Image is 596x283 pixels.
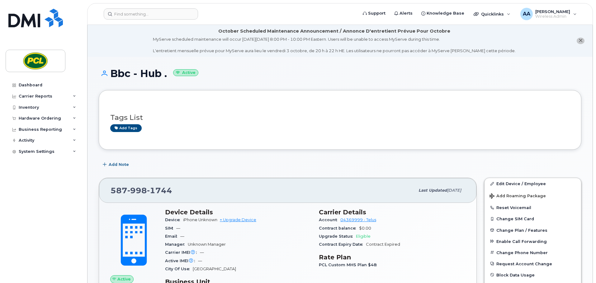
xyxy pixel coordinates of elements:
button: close notification [577,38,584,44]
span: Contract Expiry Date [319,242,366,247]
span: $0.00 [359,226,371,231]
span: Enable Call Forwarding [496,239,547,244]
span: 1744 [147,186,172,195]
span: [DATE] [447,188,461,193]
span: — [198,258,202,263]
span: iPhone Unknown [183,217,217,222]
h3: Carrier Details [319,208,465,216]
span: Email [165,234,180,239]
span: — [180,234,184,239]
span: — [176,226,180,231]
h1: Bbc - Hub . [99,68,581,79]
span: Change Plan / Features [496,228,547,232]
span: Last updated [419,188,447,193]
span: Manager [165,242,188,247]
div: MyServe scheduled maintenance will occur [DATE][DATE] 8:00 PM - 10:00 PM Eastern. Users will be u... [153,36,516,54]
span: Contract Expired [366,242,400,247]
button: Add Note [99,159,134,170]
span: — [200,250,204,255]
span: Active IMEI [165,258,198,263]
a: Add tags [110,124,142,132]
button: Request Account Change [485,258,581,269]
span: 998 [127,186,147,195]
span: Eligible [356,234,371,239]
span: City Of Use [165,267,193,271]
a: 04369999 - Telus [340,217,376,222]
span: Add Note [109,162,129,167]
a: Edit Device / Employee [485,178,581,189]
span: PCL Custom MHS Plan $48 [319,262,380,267]
h3: Rate Plan [319,253,465,261]
button: Change SIM Card [485,213,581,224]
span: Account [319,217,340,222]
button: Reset Voicemail [485,202,581,213]
span: Contract balance [319,226,359,231]
small: Active [173,69,198,76]
div: October Scheduled Maintenance Announcement / Annonce D'entretient Prévue Pour Octobre [218,28,450,34]
span: Upgrade Status [319,234,356,239]
button: Add Roaming Package [485,189,581,202]
span: Carrier IMEI [165,250,200,255]
button: Enable Call Forwarding [485,236,581,247]
span: 587 [111,186,172,195]
button: Change Phone Number [485,247,581,258]
h3: Tags List [110,114,570,121]
button: Change Plan / Features [485,225,581,236]
h3: Device Details [165,208,311,216]
span: Device [165,217,183,222]
span: SIM [165,226,176,231]
span: Add Roaming Package [490,194,546,199]
span: Active [117,276,131,282]
button: Block Data Usage [485,269,581,281]
a: + Upgrade Device [220,217,256,222]
span: [GEOGRAPHIC_DATA] [193,267,236,271]
span: Unknown Manager [188,242,226,247]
